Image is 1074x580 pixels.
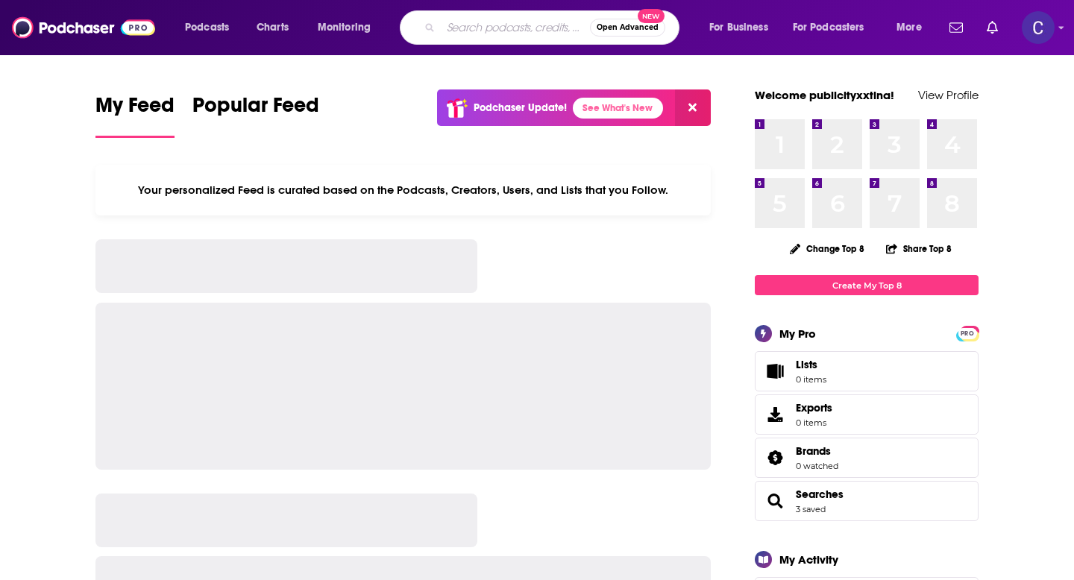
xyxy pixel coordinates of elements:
span: Searches [755,481,979,521]
a: Lists [755,351,979,391]
div: My Pro [779,327,816,341]
div: Your personalized Feed is curated based on the Podcasts, Creators, Users, and Lists that you Follow. [95,165,711,215]
span: For Podcasters [793,17,864,38]
a: My Feed [95,92,175,138]
a: Searches [760,491,790,511]
a: 3 saved [796,504,826,514]
a: 0 watched [796,461,838,471]
a: Brands [760,447,790,468]
span: Brands [755,438,979,478]
span: Exports [796,401,832,414]
a: See What's New [573,98,663,119]
span: New [638,9,665,23]
a: Show notifications dropdown [981,15,1004,40]
span: PRO [958,328,976,339]
span: Lists [796,358,817,371]
span: For Business [709,17,768,38]
button: Show profile menu [1022,11,1055,44]
button: open menu [783,16,886,40]
span: Podcasts [185,17,229,38]
a: Charts [247,16,298,40]
span: Open Advanced [597,24,659,31]
span: Charts [257,17,289,38]
button: Change Top 8 [781,239,873,258]
img: Podchaser - Follow, Share and Rate Podcasts [12,13,155,42]
button: open menu [175,16,248,40]
a: Popular Feed [192,92,319,138]
p: Podchaser Update! [474,101,567,114]
a: Welcome publicityxxtina! [755,88,894,102]
span: 0 items [796,374,826,385]
img: User Profile [1022,11,1055,44]
span: More [896,17,922,38]
span: Brands [796,444,831,458]
a: PRO [958,327,976,338]
button: open menu [699,16,787,40]
span: Lists [760,361,790,382]
a: View Profile [918,88,979,102]
span: Monitoring [318,17,371,38]
span: My Feed [95,92,175,127]
a: Searches [796,488,844,501]
a: Exports [755,394,979,435]
button: open menu [886,16,940,40]
span: 0 items [796,417,832,428]
span: Popular Feed [192,92,319,127]
a: Create My Top 8 [755,275,979,295]
button: Open AdvancedNew [590,19,665,37]
span: Exports [760,404,790,425]
span: Lists [796,358,826,371]
button: open menu [307,16,390,40]
span: Logged in as publicityxxtina [1022,11,1055,44]
input: Search podcasts, credits, & more... [441,16,590,40]
a: Brands [796,444,838,458]
a: Show notifications dropdown [943,15,969,40]
div: Search podcasts, credits, & more... [414,10,694,45]
button: Share Top 8 [885,234,952,263]
div: My Activity [779,552,838,567]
